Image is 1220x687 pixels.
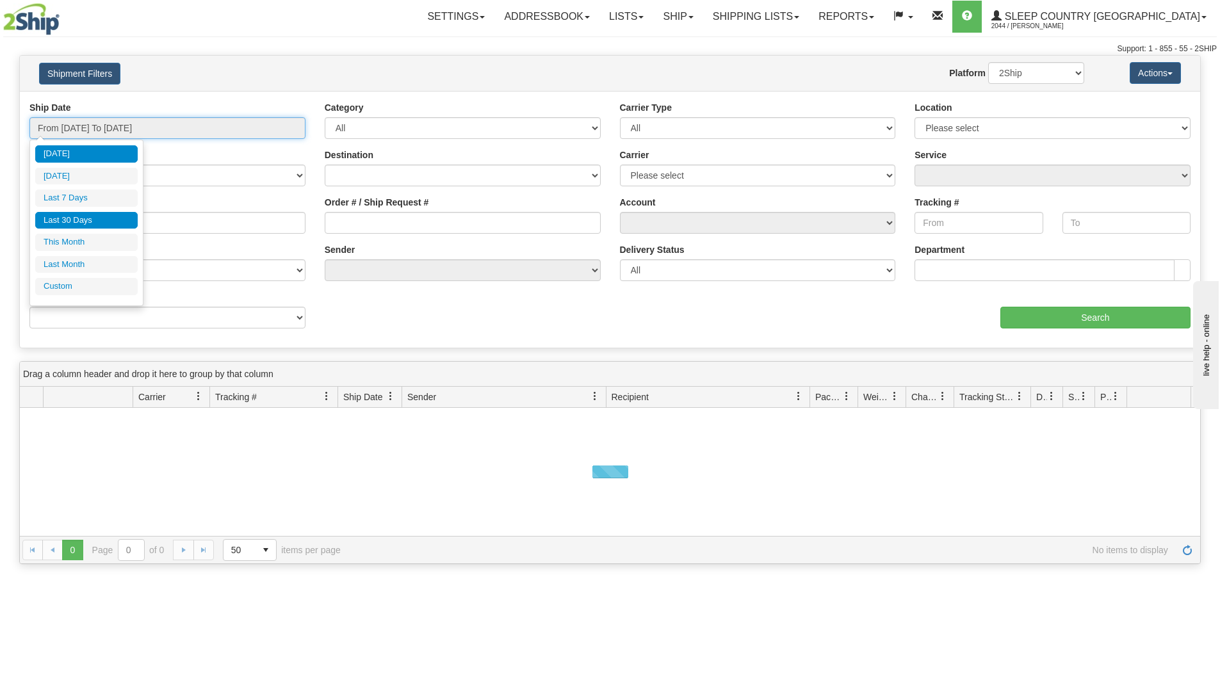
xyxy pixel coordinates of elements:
[256,540,276,560] span: select
[959,391,1015,403] span: Tracking Status
[1041,385,1062,407] a: Delivery Status filter column settings
[35,278,138,295] li: Custom
[188,385,209,407] a: Carrier filter column settings
[836,385,858,407] a: Packages filter column settings
[418,1,494,33] a: Settings
[35,212,138,229] li: Last 30 Days
[915,101,952,114] label: Location
[1068,391,1079,403] span: Shipment Issues
[620,101,672,114] label: Carrier Type
[1002,11,1200,22] span: Sleep Country [GEOGRAPHIC_DATA]
[325,149,373,161] label: Destination
[1000,307,1191,328] input: Search
[982,1,1216,33] a: Sleep Country [GEOGRAPHIC_DATA] 2044 / [PERSON_NAME]
[1073,385,1094,407] a: Shipment Issues filter column settings
[932,385,954,407] a: Charge filter column settings
[1100,391,1111,403] span: Pickup Status
[1036,391,1047,403] span: Delivery Status
[653,1,703,33] a: Ship
[494,1,599,33] a: Addressbook
[138,391,166,403] span: Carrier
[92,539,165,561] span: Page of 0
[62,540,83,560] span: Page 0
[1191,278,1219,408] iframe: chat widget
[316,385,338,407] a: Tracking # filter column settings
[407,391,436,403] span: Sender
[223,539,277,561] span: Page sizes drop down
[35,168,138,185] li: [DATE]
[949,67,986,79] label: Platform
[1130,62,1181,84] button: Actions
[325,196,429,209] label: Order # / Ship Request #
[1105,385,1126,407] a: Pickup Status filter column settings
[915,196,959,209] label: Tracking #
[39,63,120,85] button: Shipment Filters
[991,20,1087,33] span: 2044 / [PERSON_NAME]
[35,234,138,251] li: This Month
[215,391,257,403] span: Tracking #
[10,11,118,20] div: live help - online
[20,362,1200,387] div: grid grouping header
[915,149,947,161] label: Service
[620,149,649,161] label: Carrier
[863,391,890,403] span: Weight
[915,243,964,256] label: Department
[884,385,906,407] a: Weight filter column settings
[3,3,60,35] img: logo2044.jpg
[1177,540,1198,560] a: Refresh
[231,544,248,556] span: 50
[1009,385,1030,407] a: Tracking Status filter column settings
[359,545,1168,555] span: No items to display
[599,1,653,33] a: Lists
[223,539,341,561] span: items per page
[35,256,138,273] li: Last Month
[815,391,842,403] span: Packages
[915,212,1043,234] input: From
[35,145,138,163] li: [DATE]
[809,1,884,33] a: Reports
[703,1,809,33] a: Shipping lists
[612,391,649,403] span: Recipient
[620,196,656,209] label: Account
[584,385,606,407] a: Sender filter column settings
[343,391,382,403] span: Ship Date
[788,385,809,407] a: Recipient filter column settings
[620,243,685,256] label: Delivery Status
[380,385,402,407] a: Ship Date filter column settings
[1062,212,1191,234] input: To
[325,243,355,256] label: Sender
[29,101,71,114] label: Ship Date
[35,190,138,207] li: Last 7 Days
[325,101,364,114] label: Category
[911,391,938,403] span: Charge
[3,44,1217,54] div: Support: 1 - 855 - 55 - 2SHIP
